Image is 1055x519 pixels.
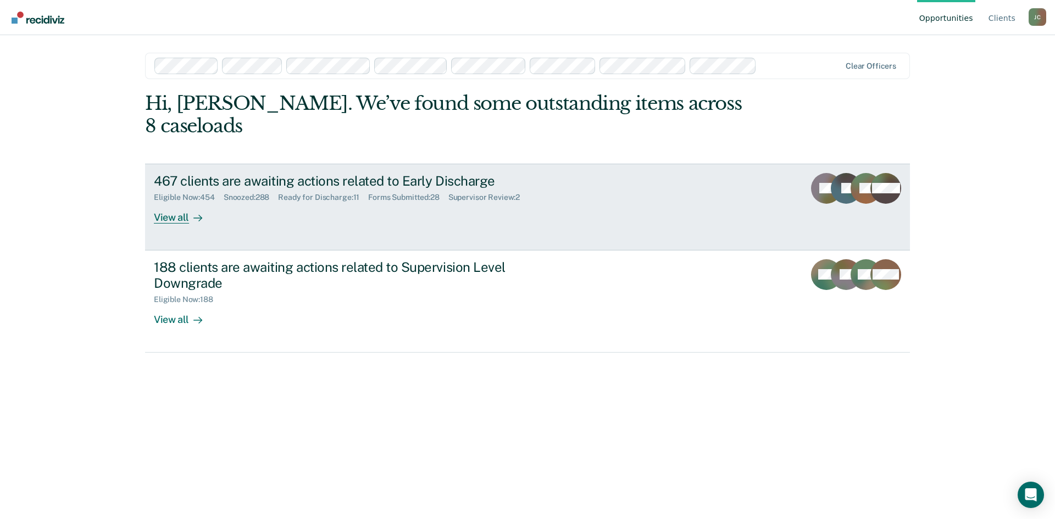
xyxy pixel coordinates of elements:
div: Eligible Now : 454 [154,193,224,202]
div: Snoozed : 288 [224,193,279,202]
div: Clear officers [846,62,896,71]
div: J C [1029,8,1046,26]
button: Profile dropdown button [1029,8,1046,26]
div: 467 clients are awaiting actions related to Early Discharge [154,173,540,189]
div: Forms Submitted : 28 [368,193,448,202]
div: Supervisor Review : 2 [448,193,529,202]
div: Open Intercom Messenger [1018,482,1044,508]
a: 188 clients are awaiting actions related to Supervision Level DowngradeEligible Now:188View all [145,250,910,353]
div: Eligible Now : 188 [154,295,222,304]
img: Recidiviz [12,12,64,24]
div: Hi, [PERSON_NAME]. We’ve found some outstanding items across 8 caseloads [145,92,757,137]
div: Ready for Discharge : 11 [278,193,368,202]
div: View all [154,202,215,224]
div: 188 clients are awaiting actions related to Supervision Level Downgrade [154,259,540,291]
a: 467 clients are awaiting actions related to Early DischargeEligible Now:454Snoozed:288Ready for D... [145,164,910,250]
div: View all [154,304,215,326]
